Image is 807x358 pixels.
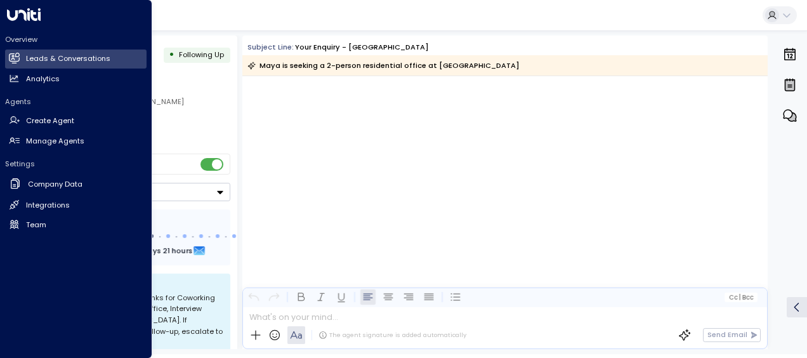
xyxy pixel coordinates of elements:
div: Follow Up Sequence [49,218,222,229]
h2: Manage Agents [26,136,84,147]
span: Cc Bcc [729,294,754,301]
a: Manage Agents [5,131,147,150]
div: Your enquiry - [GEOGRAPHIC_DATA] [295,42,429,53]
h2: Create Agent [26,116,74,126]
h2: Settings [5,159,147,169]
a: Team [5,215,147,234]
div: Next Follow Up: [49,244,222,258]
h2: Leads & Conversations [26,53,110,64]
span: Subject Line: [247,42,294,52]
button: Cc|Bcc [725,293,758,302]
h2: Integrations [26,200,70,211]
a: Leads & Conversations [5,50,147,69]
a: Create Agent [5,112,147,131]
span: | [739,294,741,301]
div: The agent signature is added automatically [318,331,466,340]
h2: Team [26,220,46,230]
h2: Company Data [28,179,82,190]
span: In about 6 days 21 hours [103,244,192,258]
div: Maya is seeking a 2-person residential office at [GEOGRAPHIC_DATA] [247,59,520,72]
span: Following Up [179,50,224,60]
h2: Analytics [26,74,60,84]
button: Undo [246,289,261,305]
h2: Agents [5,96,147,107]
button: Redo [266,289,282,305]
a: Analytics [5,69,147,88]
div: • [169,46,174,64]
a: Company Data [5,174,147,195]
a: Integrations [5,196,147,215]
h2: Overview [5,34,147,44]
